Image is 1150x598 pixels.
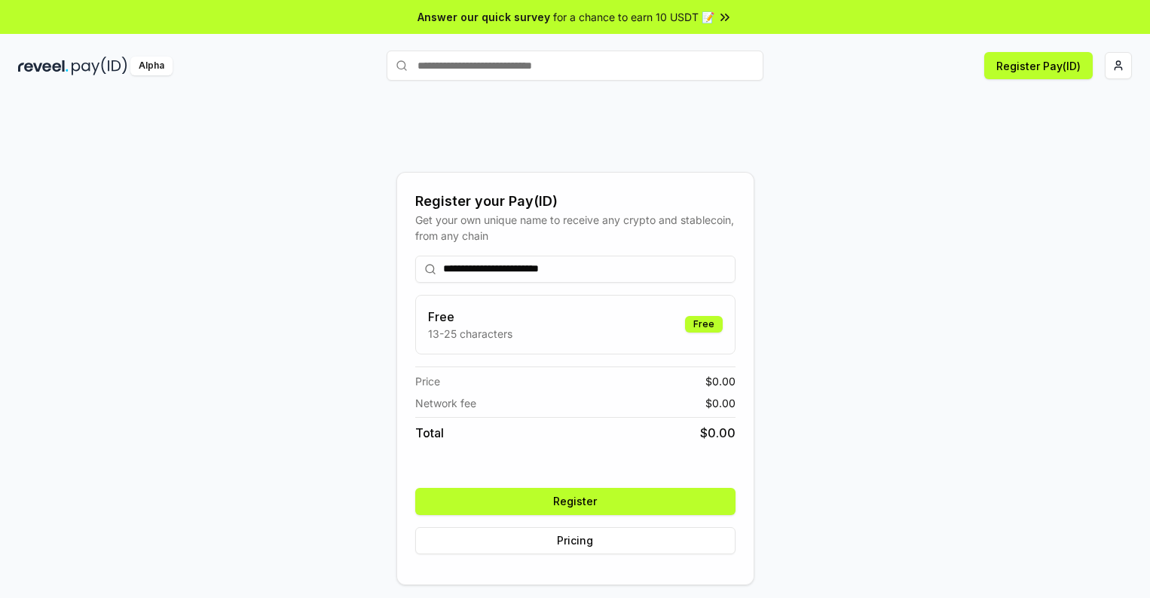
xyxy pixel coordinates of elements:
[415,373,440,389] span: Price
[417,9,550,25] span: Answer our quick survey
[553,9,714,25] span: for a chance to earn 10 USDT 📝
[415,212,736,244] div: Get your own unique name to receive any crypto and stablecoin, from any chain
[415,424,444,442] span: Total
[705,395,736,411] span: $ 0.00
[72,57,127,75] img: pay_id
[700,424,736,442] span: $ 0.00
[685,316,723,333] div: Free
[428,326,512,342] p: 13-25 characters
[415,488,736,515] button: Register
[984,52,1093,79] button: Register Pay(ID)
[130,57,173,75] div: Alpha
[705,373,736,389] span: $ 0.00
[415,395,476,411] span: Network fee
[18,57,69,75] img: reveel_dark
[415,191,736,212] div: Register your Pay(ID)
[428,308,512,326] h3: Free
[415,527,736,554] button: Pricing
